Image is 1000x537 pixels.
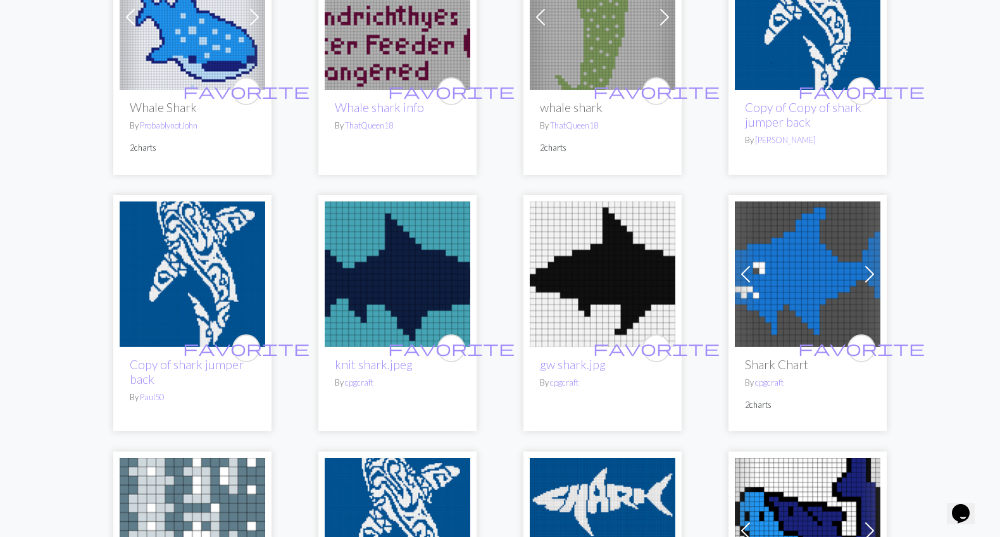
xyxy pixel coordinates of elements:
[388,338,515,358] span: favorite
[120,9,265,22] a: aa00ae5921334b0dc1ec3a5688ac4dfd.jpg
[798,81,925,101] span: favorite
[755,135,816,145] a: [PERSON_NAME]
[540,100,665,115] h2: whale shark
[325,523,470,535] a: shark jumper
[540,120,665,132] p: By
[325,201,470,347] img: knit shark.jpeg
[745,357,870,372] h2: Shark Chart
[130,357,244,386] a: Copy of shark jumper back
[183,81,309,101] span: favorite
[847,334,875,362] button: favourite
[345,377,373,388] a: cpgcraft
[437,334,465,362] button: favourite
[130,142,255,154] p: 2 charts
[593,336,720,361] i: favourite
[335,120,460,132] p: By
[335,357,413,372] a: knit shark.jpeg
[130,100,255,115] h2: Whale Shark
[798,79,925,104] i: favourite
[798,336,925,361] i: favourite
[735,9,880,22] a: shark jumper
[798,338,925,358] span: favorite
[540,377,665,389] p: By
[388,336,515,361] i: favourite
[642,77,670,105] button: favourite
[947,486,987,524] iframe: chat widget
[325,267,470,279] a: knit shark.jpeg
[183,336,309,361] i: favourite
[755,377,784,388] a: cpgcraft
[745,399,870,411] p: 2 charts
[140,120,197,130] a: ProbablynotJohn
[140,392,164,402] a: Paul50
[232,334,260,362] button: favourite
[735,267,880,279] a: Shark Chart
[120,267,265,279] a: shark jumper
[745,134,870,146] p: By
[735,523,880,535] a: shark
[735,201,880,347] img: Shark Chart
[530,201,675,347] img: gw shark.jpg
[130,120,255,132] p: By
[345,120,393,130] a: ThatQueen18
[335,100,424,115] a: Whale shark info
[745,100,861,129] a: Copy of Copy of shark jumper back
[183,338,309,358] span: favorite
[847,77,875,105] button: favourite
[550,120,598,130] a: ThatQueen18
[530,267,675,279] a: gw shark.jpg
[550,377,578,388] a: cpgcraft
[593,81,720,101] span: favorite
[437,77,465,105] button: favourite
[388,81,515,101] span: favorite
[183,79,309,104] i: favourite
[530,9,675,22] a: whale shark
[530,523,675,535] a: shark jumper
[642,334,670,362] button: favourite
[325,9,470,22] a: Whale shark info
[745,377,870,389] p: By
[120,523,265,535] a: Whale Shark
[540,357,606,372] a: gw shark.jpg
[120,201,265,347] img: shark jumper
[232,77,260,105] button: favourite
[540,142,665,154] p: 2 charts
[335,377,460,389] p: By
[593,338,720,358] span: favorite
[388,79,515,104] i: favourite
[593,79,720,104] i: favourite
[130,391,255,403] p: By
